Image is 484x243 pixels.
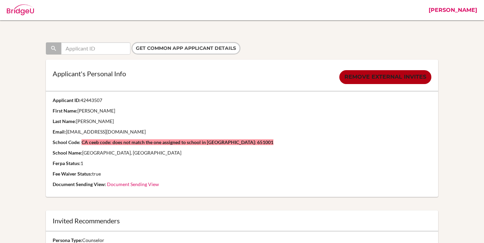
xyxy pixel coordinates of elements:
p: [PERSON_NAME] [53,107,431,114]
input: Applicant ID [61,42,130,55]
strong: CA ceeb code: does not match the one assigned to school in [GEOGRAPHIC_DATA]: 651001 [82,139,273,145]
a: Document Sending View [107,181,159,187]
p: [GEOGRAPHIC_DATA], [GEOGRAPHIC_DATA] [53,149,431,156]
input: Get Common App applicant details [131,42,240,55]
p: 42443507 [53,97,431,104]
strong: School Code: [53,139,80,145]
p: true [53,170,431,177]
div: Admin: Common App User Details [41,5,148,15]
strong: Applicant ID: [53,97,80,103]
img: Bridge-U [7,4,34,15]
strong: School Name: [53,150,82,156]
strong: First Name: [53,108,77,114]
p: Applicant's Personal Info [53,70,126,77]
strong: Last Name: [53,118,76,124]
p: [EMAIL_ADDRESS][DOMAIN_NAME] [53,128,431,135]
div: Invited Recommenders [53,217,431,224]
strong: Fee Waiver Status: [53,171,92,177]
strong: Persona Type: [53,237,82,243]
a: Remove external invites [339,70,431,84]
p: [PERSON_NAME] [53,118,431,125]
strong: Document Sending View: [53,181,106,187]
strong: Email: [53,129,66,135]
strong: Ferpa Status: [53,160,80,166]
p: 1 [53,160,431,167]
